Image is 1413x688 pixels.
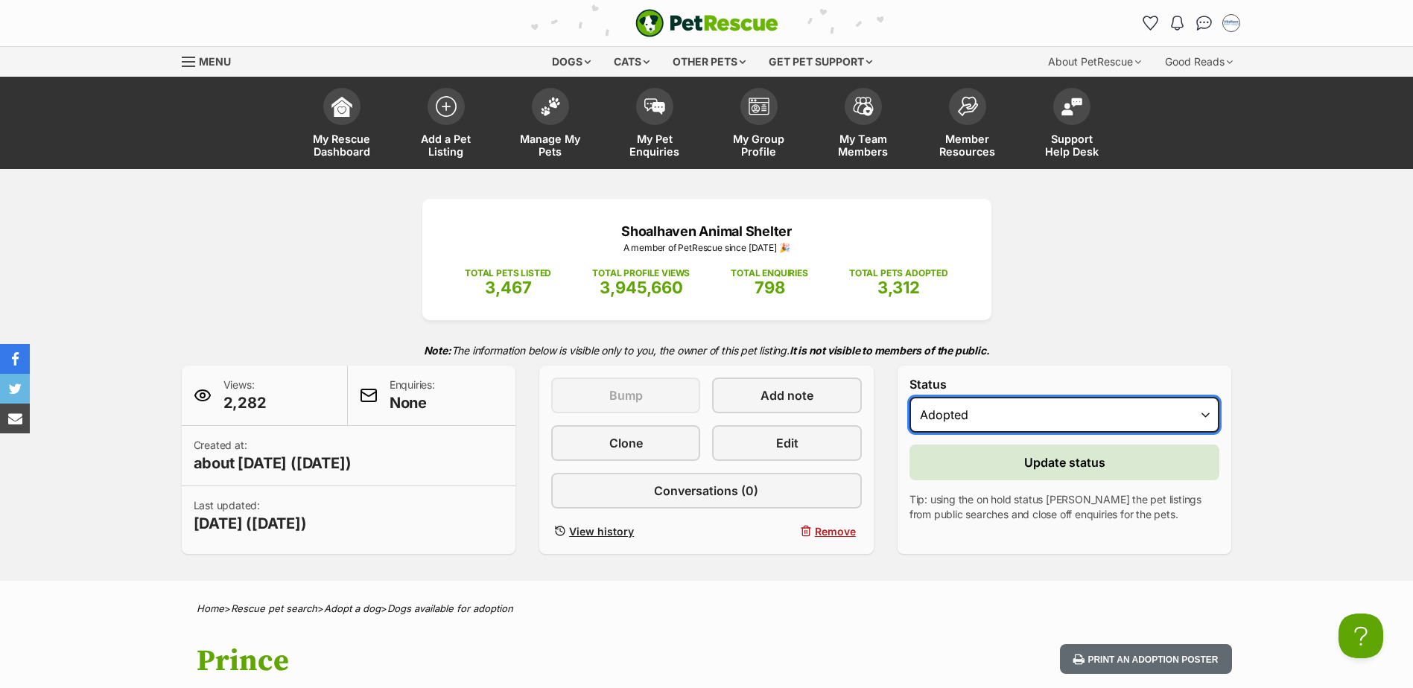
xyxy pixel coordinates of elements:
[1139,11,1243,35] ul: Account quick links
[445,241,969,255] p: A member of PetRescue since [DATE] 🎉
[877,278,920,297] span: 3,312
[465,267,551,280] p: TOTAL PETS LISTED
[1038,133,1105,158] span: Support Help Desk
[1024,453,1105,471] span: Update status
[231,602,317,614] a: Rescue pet search
[635,9,778,37] img: logo-e224e6f780fb5917bec1dbf3a21bbac754714ae5b6737aabdf751b685950b380.svg
[712,520,861,542] button: Remove
[731,267,807,280] p: TOTAL ENQUIRIES
[934,133,1001,158] span: Member Resources
[592,267,690,280] p: TOTAL PROFILE VIEWS
[725,133,793,158] span: My Group Profile
[849,267,948,280] p: TOTAL PETS ADOPTED
[387,602,513,614] a: Dogs available for adoption
[390,378,435,413] p: Enquiries:
[830,133,897,158] span: My Team Members
[197,644,827,678] h1: Prince
[644,98,665,115] img: pet-enquiries-icon-7e3ad2cf08bfb03b45e93fb7055b45f3efa6380592205ae92323e6603595dc1f.svg
[1166,11,1190,35] button: Notifications
[909,445,1220,480] button: Update status
[603,80,707,169] a: My Pet Enquiries
[223,392,267,413] span: 2,282
[569,523,634,539] span: View history
[485,278,532,297] span: 3,467
[621,133,688,158] span: My Pet Enquiries
[603,47,660,77] div: Cats
[498,80,603,169] a: Manage My Pets
[194,453,352,474] span: about [DATE] ([DATE])
[194,498,307,534] p: Last updated:
[551,425,700,461] a: Clone
[324,602,381,614] a: Adopt a dog
[909,492,1220,522] p: Tip: using the on hold status [PERSON_NAME] the pet listings from public searches and close off e...
[542,47,601,77] div: Dogs
[1193,11,1216,35] a: Conversations
[654,482,758,500] span: Conversations (0)
[758,47,883,77] div: Get pet support
[712,378,861,413] a: Add note
[182,335,1232,366] p: The information below is visible only to you, the owner of this pet listing.
[540,97,561,116] img: manage-my-pets-icon-02211641906a0b7f246fdf0571729dbe1e7629f14944591b6c1af311fb30b64b.svg
[551,378,700,413] button: Bump
[436,96,457,117] img: add-pet-listing-icon-0afa8454b4691262ce3f59096e99ab1cd57d4a30225e0717b998d2c9b9846f56.svg
[853,97,874,116] img: team-members-icon-5396bd8760b3fe7c0b43da4ab00e1e3bb1a5d9ba89233759b79545d2d3fc5d0d.svg
[199,55,231,68] span: Menu
[915,80,1020,169] a: Member Resources
[194,438,352,474] p: Created at:
[290,80,394,169] a: My Rescue Dashboard
[712,425,861,461] a: Edit
[1139,11,1163,35] a: Favourites
[159,603,1254,614] div: > > >
[331,96,352,117] img: dashboard-icon-eb2f2d2d3e046f16d808141f083e7271f6b2e854fb5c12c21221c1fb7104beca.svg
[600,278,683,297] span: 3,945,660
[182,47,241,74] a: Menu
[424,344,451,357] strong: Note:
[707,80,811,169] a: My Group Profile
[609,386,643,404] span: Bump
[551,520,700,542] a: View history
[223,378,267,413] p: Views:
[1171,16,1183,31] img: notifications-46538b983faf8c2785f20acdc204bb7945ddae34d4c08c2a6579f10ce5e182be.svg
[413,133,480,158] span: Add a Pet Listing
[957,96,978,116] img: member-resources-icon-8e73f808a243e03378d46382f2149f9095a855e16c252ad45f914b54edf8863c.svg
[1224,16,1239,31] img: Jodie Parnell profile pic
[308,133,375,158] span: My Rescue Dashboard
[761,386,813,404] span: Add note
[1155,47,1243,77] div: Good Reads
[609,434,643,452] span: Clone
[390,392,435,413] span: None
[662,47,756,77] div: Other pets
[517,133,584,158] span: Manage My Pets
[445,221,969,241] p: Shoalhaven Animal Shelter
[1196,16,1212,31] img: chat-41dd97257d64d25036548639549fe6c8038ab92f7586957e7f3b1b290dea8141.svg
[790,344,990,357] strong: It is not visible to members of the public.
[194,513,307,534] span: [DATE] ([DATE])
[1339,614,1383,658] iframe: Help Scout Beacon - Open
[755,278,785,297] span: 798
[811,80,915,169] a: My Team Members
[1060,644,1231,675] button: Print an adoption poster
[635,9,778,37] a: PetRescue
[749,98,769,115] img: group-profile-icon-3fa3cf56718a62981997c0bc7e787c4b2cf8bcc04b72c1350f741eb67cf2f40e.svg
[197,602,224,614] a: Home
[1219,11,1243,35] button: My account
[551,473,862,509] a: Conversations (0)
[394,80,498,169] a: Add a Pet Listing
[815,523,856,539] span: Remove
[776,434,798,452] span: Edit
[1038,47,1152,77] div: About PetRescue
[1020,80,1124,169] a: Support Help Desk
[909,378,1220,391] label: Status
[1061,98,1082,115] img: help-desk-icon-fdf02630f3aa405de69fd3d07c3f3aa587a6932b1a1747fa1d2bba05be0121f9.svg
